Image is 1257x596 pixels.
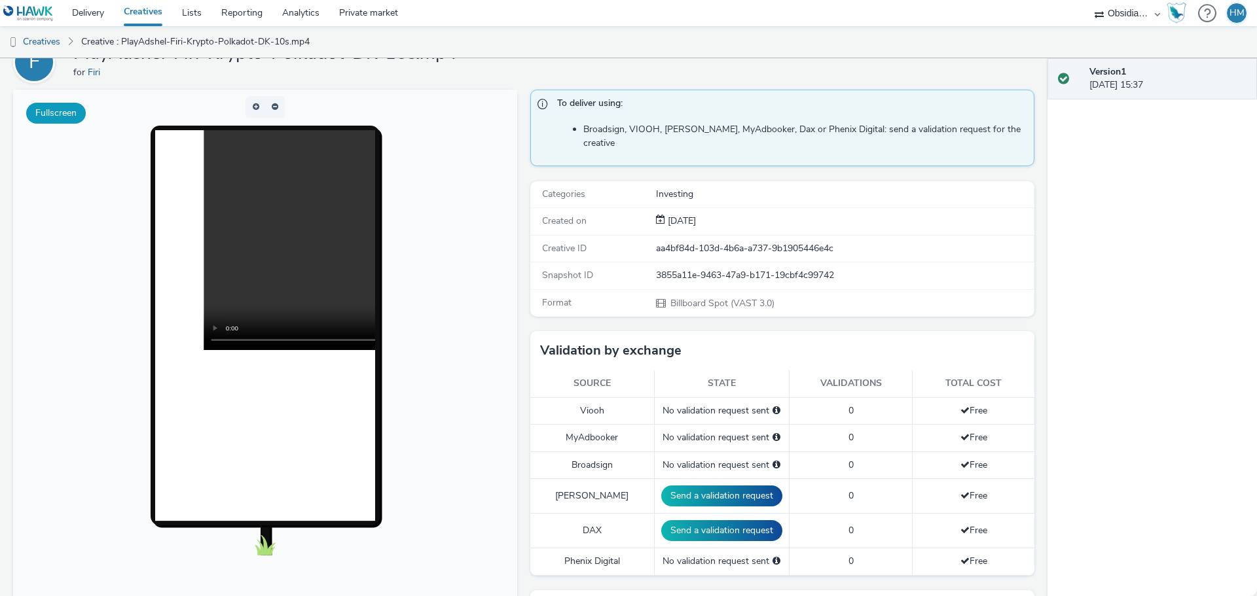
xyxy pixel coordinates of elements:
span: 0 [848,459,854,471]
td: MyAdbooker [530,425,654,451]
th: Total cost [913,370,1034,397]
span: Categories [542,188,585,200]
span: Free [960,404,987,417]
span: for [73,66,88,79]
img: undefined Logo [3,5,54,22]
th: State [654,370,789,397]
a: Creative : PlayAdshel-Firi-Krypto-Polkadot-DK-10s.mp4 [75,26,316,58]
div: F [29,44,40,80]
td: Viooh [530,397,654,424]
span: Free [960,555,987,567]
span: Free [960,459,987,471]
span: Created on [542,215,587,227]
span: Free [960,489,987,502]
span: 0 [848,431,854,444]
span: 0 [848,555,854,567]
div: Please select a deal below and click on Send to send a validation request to Phenix Digital. [773,555,780,568]
td: Broadsign [530,451,654,478]
a: F [13,56,60,68]
td: [PERSON_NAME] [530,479,654,514]
div: No validation request sent [661,555,782,568]
div: No validation request sent [661,459,782,472]
div: Investing [656,188,1033,201]
h3: Validation by exchange [540,341,682,360]
span: Creative ID [542,242,587,254]
span: Billboard Spot (VAST 3.0) [669,297,774,309]
a: Firi [88,66,105,79]
button: Send a validation request [661,485,782,506]
th: Source [530,370,654,397]
span: 0 [848,404,854,417]
td: DAX [530,514,654,548]
button: Send a validation request [661,520,782,541]
div: aa4bf84d-103d-4b6a-a737-9b1905446e4c [656,242,1033,255]
button: Fullscreen [26,103,86,124]
span: Format [542,296,572,309]
span: Snapshot ID [542,269,593,281]
span: Free [960,524,987,536]
strong: Version 1 [1089,65,1126,78]
span: 0 [848,489,854,502]
a: Hawk Academy [1167,3,1192,24]
div: [DATE] 15:37 [1089,65,1247,92]
div: Please select a deal below and click on Send to send a validation request to Viooh. [773,404,780,417]
img: Hawk Academy [1167,3,1186,24]
th: Validations [789,370,913,397]
span: To deliver using: [557,97,1021,114]
div: Please select a deal below and click on Send to send a validation request to Broadsign. [773,459,780,472]
span: Free [960,431,987,444]
li: Broadsign, VIOOH, [PERSON_NAME], MyAdbooker, Dax or Phenix Digital: send a validation request for... [583,123,1027,150]
div: No validation request sent [661,431,782,444]
span: [DATE] [665,215,696,227]
img: dooh [7,36,20,49]
div: Please select a deal below and click on Send to send a validation request to MyAdbooker. [773,431,780,444]
div: 3855a11e-9463-47a9-b171-19cbf4c99742 [656,269,1033,282]
div: HM [1230,3,1245,23]
div: No validation request sent [661,404,782,417]
div: Creation 15 August 2025, 15:37 [665,215,696,228]
td: Phenix Digital [530,548,654,575]
span: 0 [848,524,854,536]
